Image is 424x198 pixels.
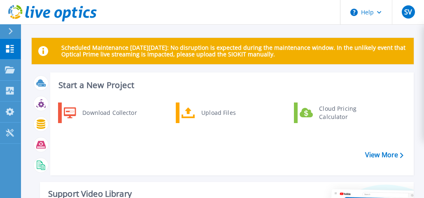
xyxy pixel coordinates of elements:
span: SV [404,9,412,15]
a: Download Collector [58,102,142,123]
div: Upload Files [197,105,258,121]
h3: Start a New Project [58,81,403,90]
div: Cloud Pricing Calculator [315,105,376,121]
p: Scheduled Maintenance [DATE][DATE]: No disruption is expected during the maintenance window. In t... [61,44,407,58]
div: Download Collector [78,105,140,121]
a: Cloud Pricing Calculator [294,102,378,123]
a: View More [365,151,403,159]
a: Upload Files [176,102,260,123]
